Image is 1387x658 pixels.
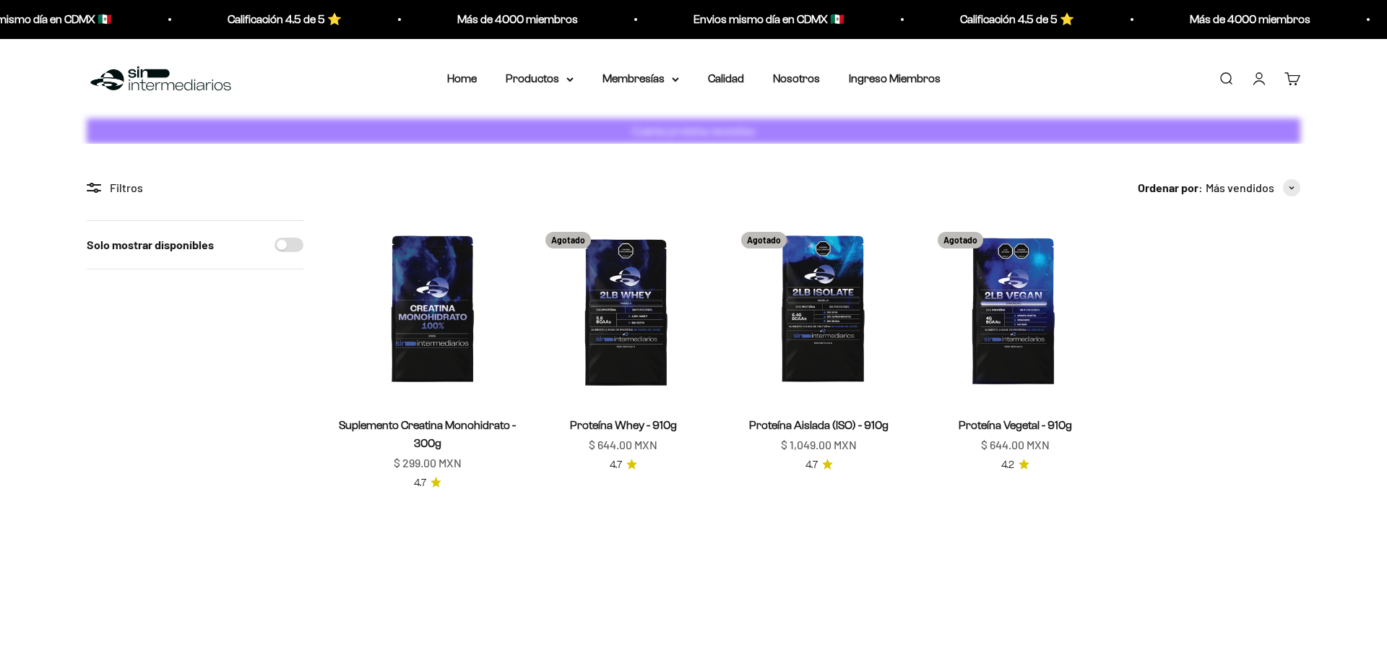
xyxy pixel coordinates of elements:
[959,419,1072,431] a: Proteína Vegetal - 910g
[394,454,462,472] sale-price: $ 299.00 MXN
[589,436,657,454] sale-price: $ 644.00 MXN
[981,436,1050,454] sale-price: $ 644.00 MXN
[87,235,214,254] label: Solo mostrar disponibles
[602,69,679,88] summary: Membresías
[708,72,744,85] a: Calidad
[414,475,426,491] span: 4.7
[1206,178,1274,197] span: Más vendidos
[1206,178,1300,197] button: Más vendidos
[339,419,516,449] a: Suplemento Creatina Monohidrato - 300g
[693,13,844,25] a: Envios mismo día en CDMX 🇲🇽
[570,419,677,431] a: Proteína Whey - 910g
[849,72,941,85] a: Ingreso Miembros
[447,72,477,85] a: Home
[773,72,820,85] a: Nosotros
[87,178,303,197] div: Filtros
[1138,178,1203,197] span: Ordenar por:
[628,122,759,140] p: Cuánta proteína necesitas
[1001,457,1014,473] span: 4.2
[960,13,1074,25] a: Calificación 4.5 de 5 ⭐️
[457,13,578,25] a: Más de 4000 miembros
[610,457,622,473] span: 4.7
[749,419,889,431] a: Proteína Aislada (ISO) - 910g
[805,457,818,473] span: 4.7
[506,69,574,88] summary: Productos
[1001,457,1029,473] a: 4.24.2 de 5.0 estrellas
[781,436,857,454] sale-price: $ 1,049.00 MXN
[1190,13,1310,25] a: Más de 4000 miembros
[805,457,833,473] a: 4.74.7 de 5.0 estrellas
[610,457,637,473] a: 4.74.7 de 5.0 estrellas
[228,13,342,25] a: Calificación 4.5 de 5 ⭐️
[414,475,441,491] a: 4.74.7 de 5.0 estrellas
